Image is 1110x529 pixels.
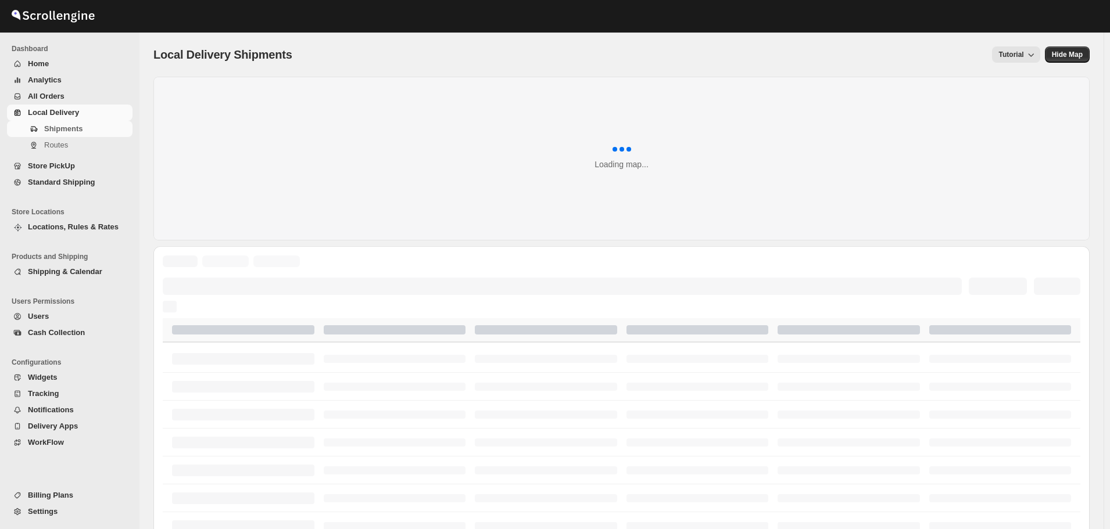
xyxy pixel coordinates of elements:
span: Billing Plans [28,491,73,499]
span: Users Permissions [12,297,134,306]
span: Hide Map [1052,50,1083,59]
button: Delivery Apps [7,418,133,434]
button: Locations, Rules & Rates [7,219,133,235]
span: Configurations [12,358,134,367]
span: Local Delivery [28,108,79,117]
button: Home [7,56,133,72]
span: Tracking [28,389,59,398]
span: Delivery Apps [28,422,78,430]
span: All Orders [28,92,65,100]
span: Locations, Rules & Rates [28,222,119,231]
button: Routes [7,137,133,153]
span: Routes [44,141,68,149]
button: Billing Plans [7,487,133,503]
span: Store PickUp [28,161,75,170]
span: Local Delivery Shipments [153,48,292,61]
span: Store Locations [12,207,134,217]
button: Shipments [7,121,133,137]
span: Settings [28,507,58,516]
button: Cash Collection [7,325,133,341]
button: Analytics [7,72,133,88]
span: Cash Collection [28,328,85,337]
button: Notifications [7,402,133,418]
span: Shipments [44,124,83,133]
span: Standard Shipping [28,178,95,186]
button: All Orders [7,88,133,105]
span: Notifications [28,405,74,414]
span: Tutorial [999,51,1024,59]
button: WorkFlow [7,434,133,451]
span: Products and Shipping [12,252,134,261]
button: Tutorial [992,46,1040,63]
span: Home [28,59,49,68]
span: Dashboard [12,44,134,53]
span: WorkFlow [28,438,64,447]
div: Loading map... [595,159,649,170]
span: Analytics [28,75,62,84]
button: Widgets [7,369,133,386]
button: Map action label [1045,46,1090,63]
span: Users [28,312,49,321]
span: Shipping & Calendar [28,267,102,276]
button: Settings [7,503,133,520]
span: Widgets [28,373,57,382]
button: Tracking [7,386,133,402]
button: Users [7,308,133,325]
button: Shipping & Calendar [7,264,133,280]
